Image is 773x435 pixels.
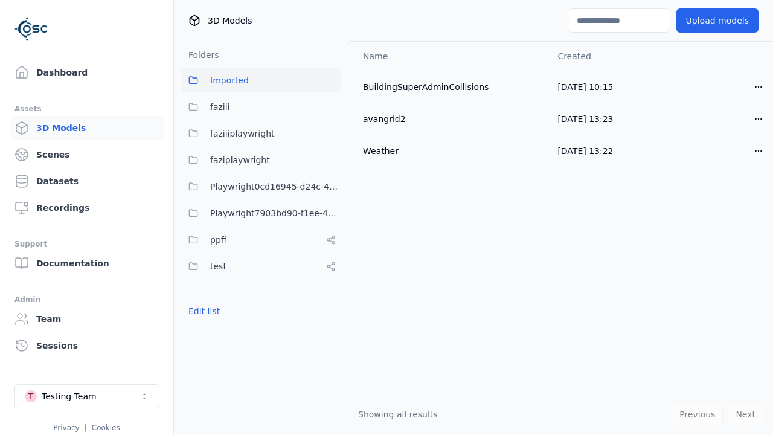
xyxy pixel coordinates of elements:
a: Cookies [92,424,120,432]
th: Name [348,42,548,71]
div: avangrid2 [363,113,538,125]
button: ppff [181,228,341,252]
div: Support [14,237,159,251]
a: Privacy [53,424,79,432]
button: faziplaywright [181,148,341,172]
button: Imported [181,68,341,92]
img: Logo [14,12,48,46]
span: Playwright0cd16945-d24c-45f9-a8ba-c74193e3fd84 [210,179,341,194]
div: Weather [363,145,538,157]
a: Scenes [10,143,164,167]
button: faziiiplaywright [181,121,341,146]
span: test [210,259,226,274]
div: Testing Team [42,390,97,402]
span: faziiiplaywright [210,126,275,141]
div: Admin [14,292,159,307]
button: Upload models [676,8,759,33]
a: Dashboard [10,60,164,85]
button: Select a workspace [14,384,159,408]
button: Playwright7903bd90-f1ee-40e5-8689-7a943bbd43ef [181,201,341,225]
span: [DATE] 13:22 [557,146,613,156]
button: test [181,254,341,279]
a: Team [10,307,164,331]
span: faziplaywright [210,153,270,167]
span: Playwright7903bd90-f1ee-40e5-8689-7a943bbd43ef [210,206,341,221]
div: BuildingSuperAdminCollisions [363,81,538,93]
span: [DATE] 10:15 [557,82,613,92]
span: Showing all results [358,410,438,419]
a: Recordings [10,196,164,220]
span: Imported [210,73,249,88]
span: faziii [210,100,230,114]
span: 3D Models [208,14,252,27]
a: Documentation [10,251,164,275]
button: Edit list [181,300,227,322]
a: Datasets [10,169,164,193]
div: Assets [14,101,159,116]
span: ppff [210,233,226,247]
a: 3D Models [10,116,164,140]
h3: Folders [181,49,219,61]
th: Created [548,42,661,71]
button: Playwright0cd16945-d24c-45f9-a8ba-c74193e3fd84 [181,175,341,199]
div: T [25,390,37,402]
span: [DATE] 13:23 [557,114,613,124]
span: | [85,424,87,432]
a: Sessions [10,333,164,358]
button: faziii [181,95,341,119]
